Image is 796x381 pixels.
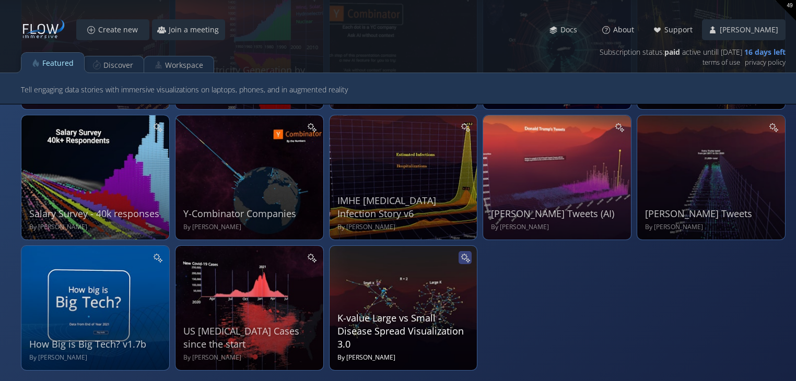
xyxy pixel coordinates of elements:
[337,223,472,232] div: By [PERSON_NAME]
[337,312,472,351] div: K-value Large vs Small - Disease Spread Visualization 3.0
[29,207,164,220] div: Salary Survey - 40k responses
[719,25,785,35] span: [PERSON_NAME]
[183,353,318,362] div: By [PERSON_NAME]
[98,25,144,35] span: Create new
[664,25,699,35] span: Support
[337,353,472,362] div: By [PERSON_NAME]
[337,194,472,220] div: IMHE [MEDICAL_DATA] Infection Story v6
[645,223,780,232] div: By [PERSON_NAME]
[491,223,626,232] div: By [PERSON_NAME]
[560,25,583,35] span: Docs
[613,25,640,35] span: About
[183,325,318,351] div: US [MEDICAL_DATA] Cases since the start
[183,207,318,220] div: Y-Combinator Companies
[29,353,164,362] div: By [PERSON_NAME]
[42,53,74,73] div: Featured
[703,56,740,69] a: terms of use
[491,207,626,220] div: [PERSON_NAME] Tweets (AI)
[168,25,225,35] span: Join a meeting
[745,56,786,69] a: privacy policy
[29,338,164,351] div: How Big is Big Tech? v1.7b
[21,83,348,96] span: Tell engaging data stories with immersive visualizations on laptops, phones, and in augmented rea...
[103,55,133,75] div: Discover
[165,55,203,75] div: Workspace
[29,223,164,232] div: By [PERSON_NAME]
[645,207,780,220] div: [PERSON_NAME] Tweets
[183,223,318,232] div: By [PERSON_NAME]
